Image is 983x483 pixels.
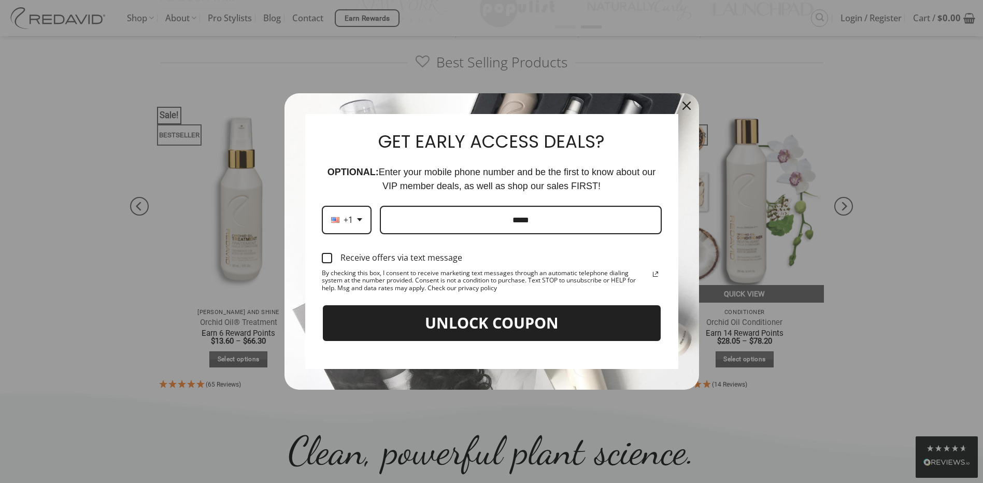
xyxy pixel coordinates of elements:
[322,131,662,153] h2: GET EARLY ACCESS DEALS?
[344,215,353,225] span: +1
[674,93,699,118] button: Close
[380,206,662,234] input: Phone number field
[682,102,691,110] svg: close icon
[322,304,662,342] button: UNLOCK COUPON
[322,165,662,193] p: Enter your mobile phone number and be the first to know about our VIP member deals, as well as sh...
[649,268,662,280] a: Read our Privacy Policy
[322,206,372,234] div: Phone number prefix
[322,269,649,292] span: By checking this box, I consent to receive marketing text messages through an automatic telephone...
[340,253,462,263] div: Receive offers via text message
[649,268,662,280] svg: link icon
[357,218,362,221] svg: dropdown arrow
[327,167,379,177] strong: OPTIONAL:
